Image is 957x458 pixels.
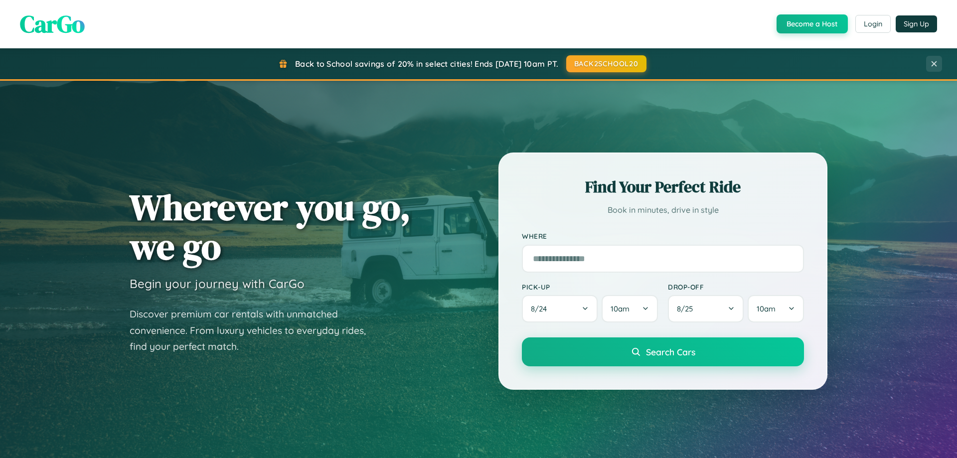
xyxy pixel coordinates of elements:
span: Back to School savings of 20% in select cities! Ends [DATE] 10am PT. [295,59,558,69]
button: 8/25 [668,295,744,322]
label: Drop-off [668,283,804,291]
p: Discover premium car rentals with unmatched convenience. From luxury vehicles to everyday rides, ... [130,306,379,355]
h1: Wherever you go, we go [130,187,411,266]
button: BACK2SCHOOL20 [566,55,646,72]
button: Sign Up [896,15,937,32]
span: CarGo [20,7,85,40]
span: 10am [757,304,776,313]
button: Become a Host [777,14,848,33]
button: Login [855,15,891,33]
label: Where [522,232,804,241]
button: 10am [602,295,658,322]
p: Book in minutes, drive in style [522,203,804,217]
span: 8 / 25 [677,304,698,313]
span: 8 / 24 [531,304,552,313]
button: 8/24 [522,295,598,322]
button: Search Cars [522,337,804,366]
span: 10am [611,304,630,313]
span: Search Cars [646,346,695,357]
h3: Begin your journey with CarGo [130,276,305,291]
label: Pick-up [522,283,658,291]
button: 10am [748,295,804,322]
h2: Find Your Perfect Ride [522,176,804,198]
